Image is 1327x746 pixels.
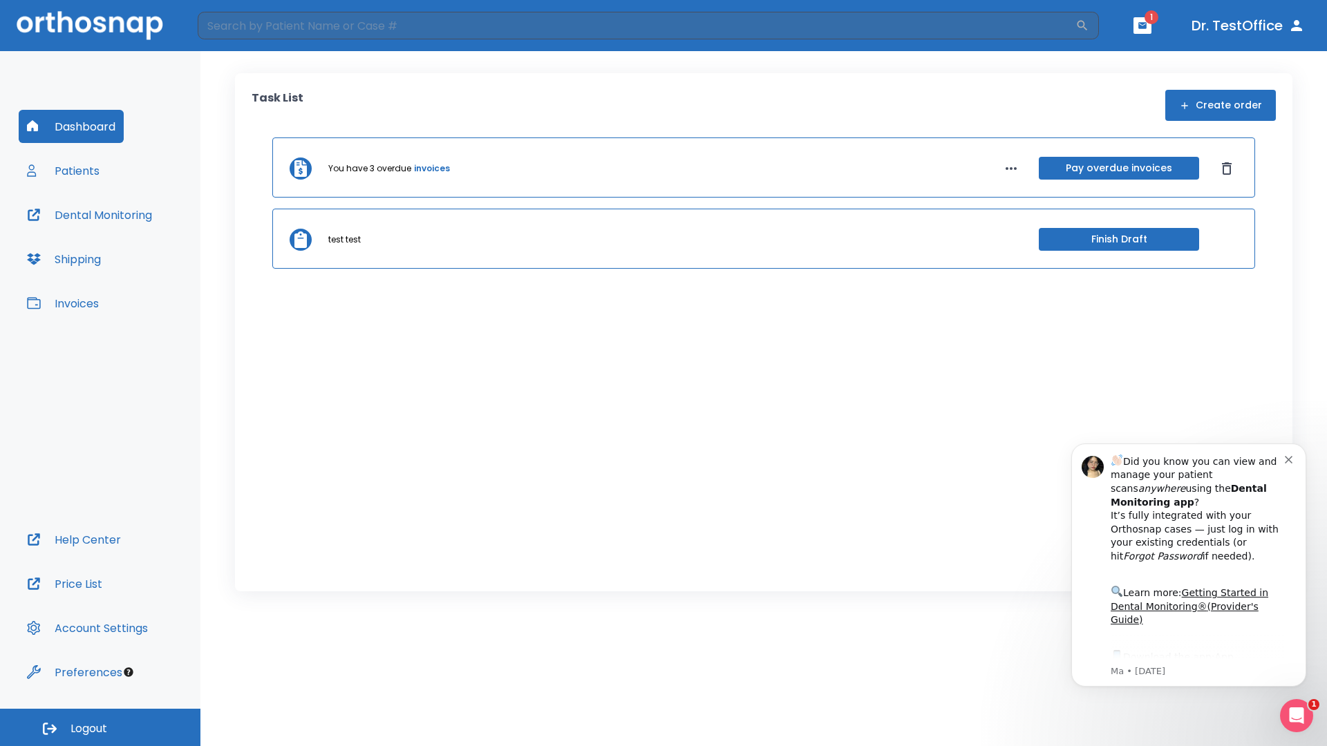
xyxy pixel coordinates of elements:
[19,198,160,231] button: Dental Monitoring
[1039,157,1199,180] button: Pay overdue invoices
[1280,699,1313,732] iframe: Intercom live chat
[328,233,361,246] p: test test
[60,225,234,296] div: Download the app: | ​ Let us know if you need help getting started!
[70,721,107,736] span: Logout
[60,242,234,255] p: Message from Ma, sent 2w ago
[19,523,129,556] button: Help Center
[1051,423,1327,709] iframe: Intercom notifications message
[19,110,124,143] button: Dashboard
[1308,699,1319,710] span: 1
[1145,10,1158,24] span: 1
[1039,228,1199,251] button: Finish Draft
[60,229,183,254] a: App Store
[1186,13,1310,38] button: Dr. TestOffice
[19,287,107,320] button: Invoices
[17,11,163,39] img: Orthosnap
[252,90,303,121] p: Task List
[414,162,450,175] a: invoices
[328,162,411,175] p: You have 3 overdue
[19,656,131,689] button: Preferences
[19,611,156,644] button: Account Settings
[198,12,1075,39] input: Search by Patient Name or Case #
[19,567,111,600] button: Price List
[1165,90,1276,121] button: Create order
[19,242,109,276] button: Shipping
[19,154,108,187] button: Patients
[1216,157,1238,180] button: Dismiss
[122,666,135,678] div: Tooltip anchor
[234,30,245,41] button: Dismiss notification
